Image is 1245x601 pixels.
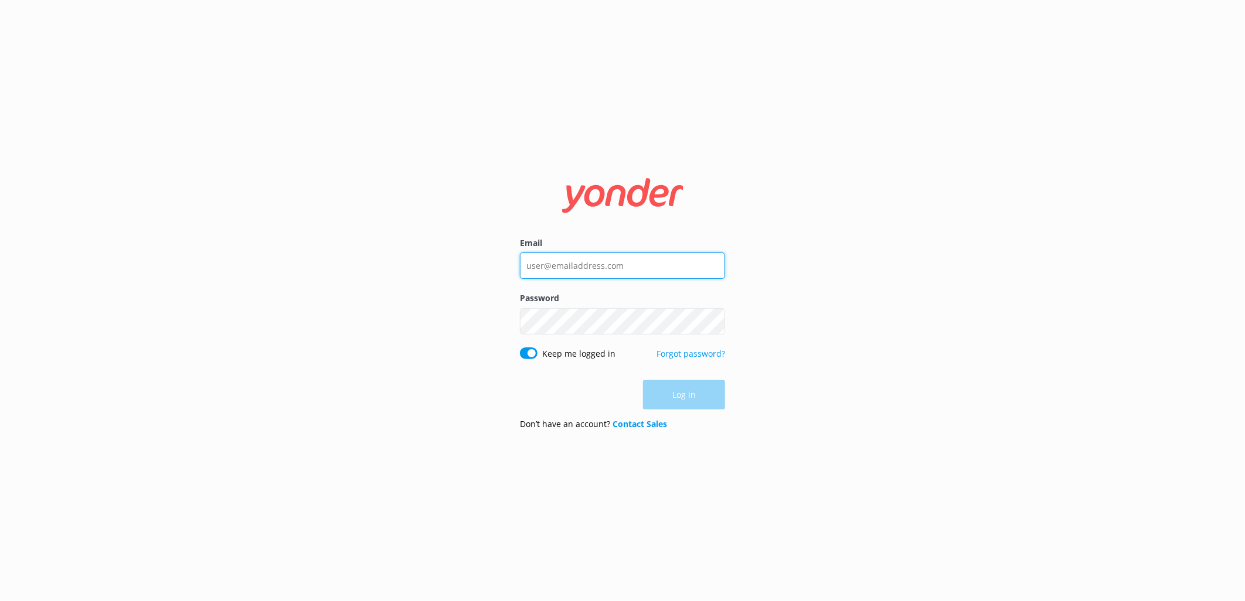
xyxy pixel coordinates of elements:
[656,348,725,359] a: Forgot password?
[520,237,725,250] label: Email
[520,292,725,305] label: Password
[520,418,667,431] p: Don’t have an account?
[542,347,615,360] label: Keep me logged in
[702,309,725,333] button: Show password
[520,252,725,279] input: user@emailaddress.com
[613,418,667,429] a: Contact Sales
